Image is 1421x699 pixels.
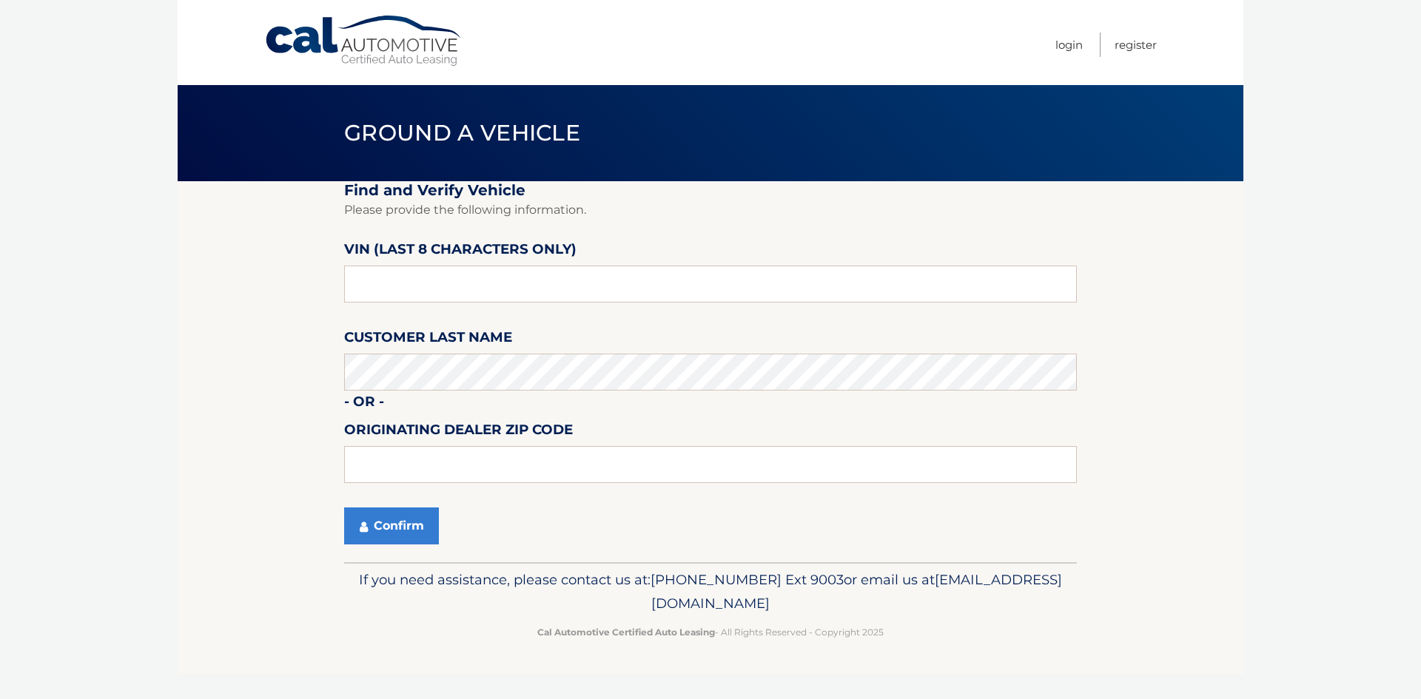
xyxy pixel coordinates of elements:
p: Please provide the following information. [344,200,1077,220]
label: Originating Dealer Zip Code [344,419,573,446]
strong: Cal Automotive Certified Auto Leasing [537,627,715,638]
p: If you need assistance, please contact us at: or email us at [354,568,1067,615]
span: Ground a Vehicle [344,119,580,146]
a: Cal Automotive [264,15,464,67]
label: Customer Last Name [344,326,512,354]
h2: Find and Verify Vehicle [344,181,1077,200]
label: VIN (last 8 characters only) [344,238,577,266]
label: - or - [344,391,384,418]
button: Confirm [344,507,439,544]
span: [PHONE_NUMBER] Ext 9003 [651,571,844,588]
a: Login [1055,33,1083,57]
p: - All Rights Reserved - Copyright 2025 [354,624,1067,640]
a: Register [1115,33,1157,57]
